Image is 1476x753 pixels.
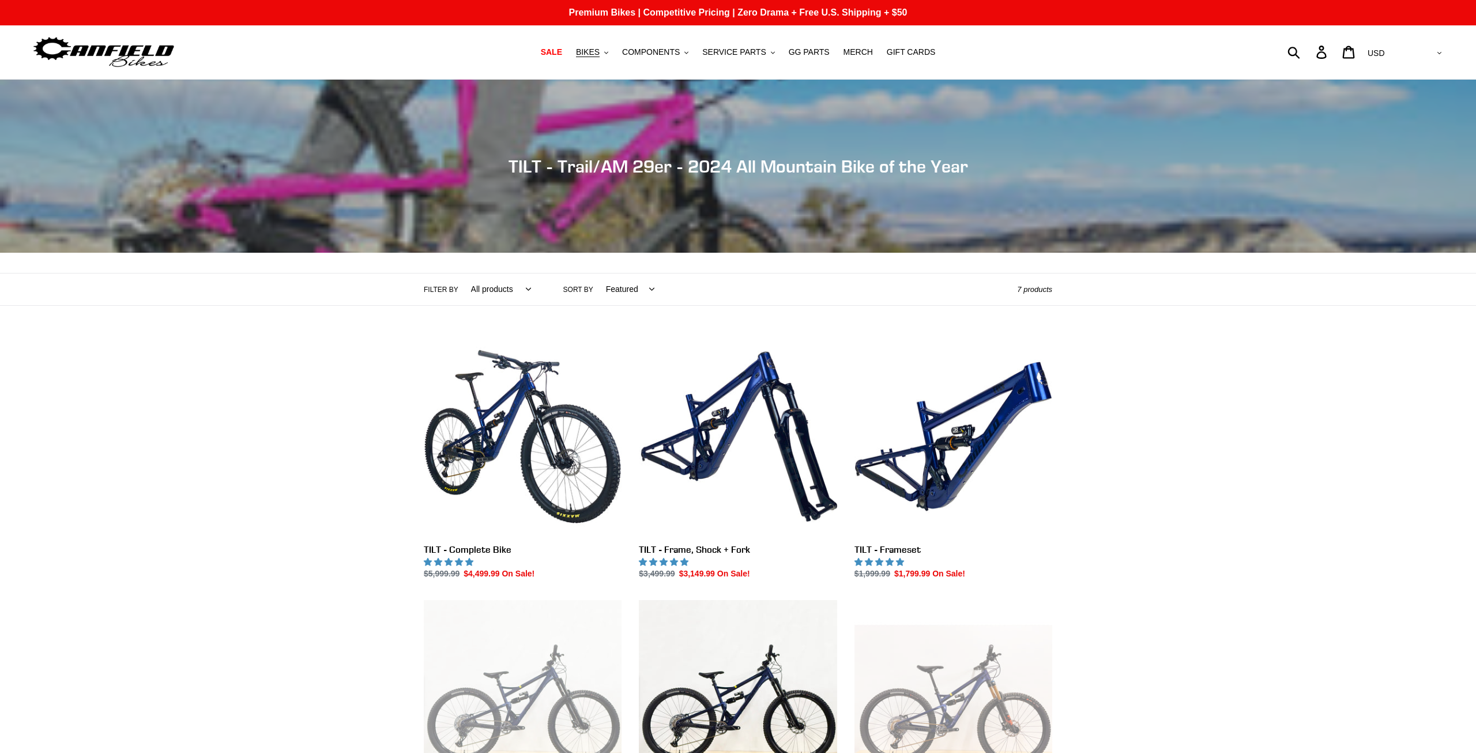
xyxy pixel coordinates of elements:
a: GIFT CARDS [881,44,942,60]
span: 7 products [1017,285,1052,294]
button: SERVICE PARTS [696,44,780,60]
span: SERVICE PARTS [702,47,766,57]
a: SALE [535,44,568,60]
span: TILT - Trail/AM 29er - 2024 All Mountain Bike of the Year [509,156,968,177]
a: GG PARTS [783,44,835,60]
span: COMPONENTS [622,47,680,57]
span: MERCH [844,47,873,57]
span: SALE [541,47,562,57]
button: BIKES [570,44,614,60]
label: Filter by [424,284,458,295]
img: Canfield Bikes [32,34,176,70]
button: COMPONENTS [616,44,694,60]
label: Sort by [563,284,593,295]
span: GIFT CARDS [887,47,936,57]
span: GG PARTS [789,47,830,57]
span: BIKES [576,47,600,57]
input: Search [1294,39,1323,65]
a: MERCH [838,44,879,60]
